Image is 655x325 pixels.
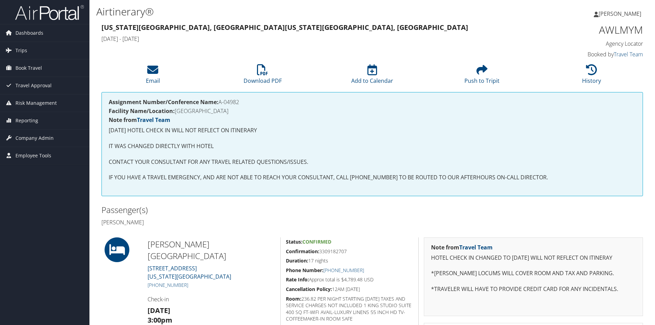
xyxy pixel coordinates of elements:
strong: Rate Info: [286,276,309,283]
strong: Assignment Number/Conference Name: [109,98,218,106]
h2: Passenger(s) [101,204,367,216]
a: [PHONE_NUMBER] [323,267,364,273]
h4: [GEOGRAPHIC_DATA] [109,108,636,114]
span: Confirmed [302,238,331,245]
h4: [DATE] - [DATE] [101,35,505,43]
a: [PHONE_NUMBER] [148,282,188,288]
span: Trips [15,42,27,59]
a: Download PDF [244,68,282,85]
p: HOTEL CHECK IN CHANGED TO [DATE] WILL NOT REFLECT ON ITINERAY [431,254,636,262]
h5: 17 nights [286,257,413,264]
strong: Facility Name/Location: [109,107,175,115]
h4: Check-in [148,295,275,303]
p: *[PERSON_NAME] LOCUMS WILL COVER ROOM AND TAX AND PARKING. [431,269,636,278]
h5: 3309182707 [286,248,413,255]
p: *TRAVELER WILL HAVE TO PROVIDE CREDIT CARD FOR ANY INCIDENTALS. [431,285,636,294]
a: Add to Calendar [351,68,393,85]
a: [STREET_ADDRESS][US_STATE][GEOGRAPHIC_DATA] [148,265,231,280]
h2: [PERSON_NAME][GEOGRAPHIC_DATA] [148,238,275,261]
span: [PERSON_NAME] [599,10,641,18]
strong: Cancellation Policy: [286,286,332,292]
span: Travel Approval [15,77,52,94]
a: [PERSON_NAME] [594,3,648,24]
strong: [DATE] [148,306,170,315]
strong: Room: [286,295,301,302]
span: Reporting [15,112,38,129]
p: IF YOU HAVE A TRAVEL EMERGENCY, AND ARE NOT ABLE TO REACH YOUR CONSULTANT, CALL [PHONE_NUMBER] TO... [109,173,636,182]
a: History [582,68,601,85]
span: Employee Tools [15,147,51,164]
img: airportal-logo.png [15,4,84,21]
h5: 236.82 PER NIGHT STARTING [DATE] TAXES AND SERVICE CHARGES NOT INCLUDED 1 KING STUDIO SUITE 400 S... [286,295,413,322]
span: Book Travel [15,59,42,77]
strong: Duration: [286,257,308,264]
strong: [US_STATE][GEOGRAPHIC_DATA], [GEOGRAPHIC_DATA] [US_STATE][GEOGRAPHIC_DATA], [GEOGRAPHIC_DATA] [101,23,468,32]
h4: Booked by [515,51,643,58]
span: Company Admin [15,130,54,147]
strong: Phone Number: [286,267,323,273]
h4: [PERSON_NAME] [101,218,367,226]
h4: Agency Locator [515,40,643,47]
a: Travel Team [614,51,643,58]
h4: A-04982 [109,99,636,105]
h5: 12AM [DATE] [286,286,413,293]
a: Travel Team [459,244,493,251]
a: Travel Team [137,116,170,124]
h1: AWLMYM [515,23,643,37]
p: IT WAS CHANGED DIRECTLY WITH HOTEL [109,142,636,151]
h1: Airtinerary® [96,4,464,19]
h5: Approx total is $4,789.48 USD [286,276,413,283]
a: Email [146,68,160,85]
span: Risk Management [15,94,57,112]
strong: Status: [286,238,302,245]
strong: Confirmation: [286,248,319,255]
p: CONTACT YOUR CONSULTANT FOR ANY TRAVEL RELATED QUESTIONS/ISSUES. [109,158,636,167]
p: [DATE] HOTEL CHECK IN WILL NOT REFLECT ON ITINERARY [109,126,636,135]
a: Push to Tripit [464,68,500,85]
strong: 3:00pm [148,315,172,325]
span: Dashboards [15,24,43,42]
strong: Note from [109,116,170,124]
strong: Note from [431,244,493,251]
